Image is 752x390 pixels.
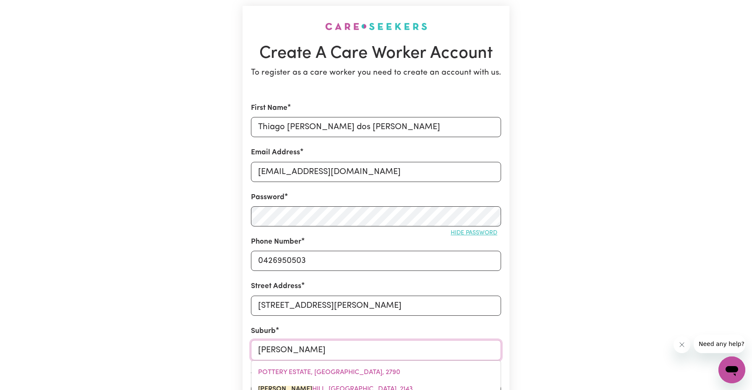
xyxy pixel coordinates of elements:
span: Hide password [451,230,497,236]
label: Password [251,192,285,203]
iframe: Button to launch messaging window [718,356,745,383]
input: e.g. 221B Victoria St [251,296,501,316]
iframe: Close message [674,336,690,353]
span: POTTERY ESTATE, [GEOGRAPHIC_DATA], 2790 [258,369,400,376]
label: Email Address [251,147,300,158]
label: Phone Number [251,237,301,247]
input: e.g. Daniela [251,117,501,137]
input: e.g. daniela.d88@gmail.com [251,162,501,182]
p: To register as a care worker you need to create an account with us. [251,67,501,79]
button: Hide password [447,226,501,239]
a: POTTERY ESTATE, New South Wales, 2790 [251,364,501,381]
label: First Name [251,103,287,114]
label: Suburb [251,326,276,337]
h1: Create A Care Worker Account [251,44,501,64]
label: Street Address [251,281,301,292]
input: e.g. 0412 345 678 [251,251,501,271]
input: e.g. North Bondi, New South Wales [251,340,501,360]
iframe: Message from company [694,335,745,353]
